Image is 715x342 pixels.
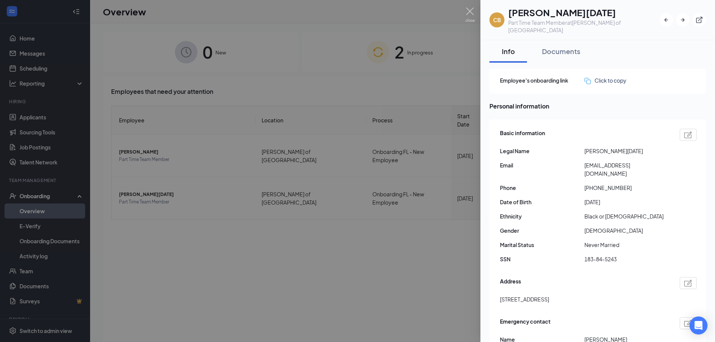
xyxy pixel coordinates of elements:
div: Part Time Team Member at [PERSON_NAME] of [GEOGRAPHIC_DATA] [508,19,659,34]
span: Ethnicity [500,212,584,220]
span: [PHONE_NUMBER] [584,184,669,192]
span: [DEMOGRAPHIC_DATA] [584,226,669,235]
span: [EMAIL_ADDRESS][DOMAIN_NAME] [584,161,669,178]
h1: [PERSON_NAME][DATE] [508,6,659,19]
div: Documents [542,47,580,56]
svg: ExternalLink [695,16,703,24]
div: CB [493,16,501,24]
button: ExternalLink [692,13,706,27]
span: Marital Status [500,241,584,249]
svg: ArrowRight [679,16,686,24]
button: ArrowRight [676,13,689,27]
span: [DATE] [584,198,669,206]
div: Info [497,47,519,56]
span: Gender [500,226,584,235]
button: ArrowLeftNew [659,13,673,27]
span: Legal Name [500,147,584,155]
span: Black or [DEMOGRAPHIC_DATA] [584,212,669,220]
span: [STREET_ADDRESS] [500,295,549,303]
span: Basic information [500,129,545,141]
span: Phone [500,184,584,192]
svg: ArrowLeftNew [662,16,670,24]
span: Emergency contact [500,317,551,329]
span: Address [500,277,521,289]
button: Click to copy [584,76,626,84]
span: [PERSON_NAME][DATE] [584,147,669,155]
span: Date of Birth [500,198,584,206]
div: Open Intercom Messenger [689,316,707,334]
span: Employee's onboarding link [500,76,584,84]
img: click-to-copy.71757273a98fde459dfc.svg [584,78,591,84]
span: Personal information [489,101,706,111]
span: 183-84-5243 [584,255,669,263]
span: SSN [500,255,584,263]
span: Never Married [584,241,669,249]
span: Email [500,161,584,169]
